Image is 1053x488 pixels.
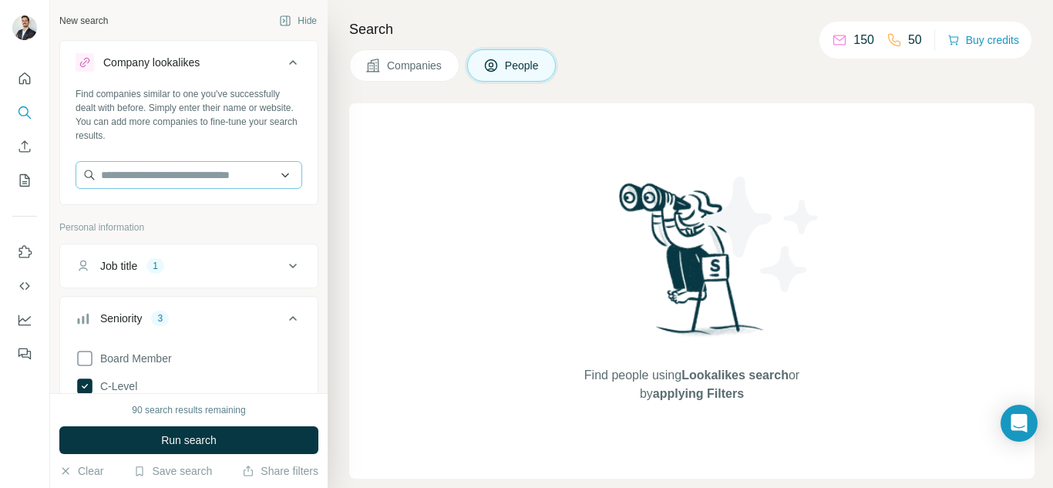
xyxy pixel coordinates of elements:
[151,311,169,325] div: 3
[505,58,540,73] span: People
[12,306,37,334] button: Dashboard
[60,300,318,343] button: Seniority3
[59,463,103,479] button: Clear
[100,311,142,326] div: Seniority
[12,167,37,194] button: My lists
[12,340,37,368] button: Feedback
[12,133,37,160] button: Enrich CSV
[94,351,172,366] span: Board Member
[132,403,245,417] div: 90 search results remaining
[947,29,1019,51] button: Buy credits
[59,14,108,28] div: New search
[387,58,443,73] span: Companies
[12,238,37,266] button: Use Surfe on LinkedIn
[653,387,744,400] span: applying Filters
[692,165,831,304] img: Surfe Illustration - Stars
[12,65,37,93] button: Quick start
[12,15,37,40] img: Avatar
[908,31,922,49] p: 50
[161,432,217,448] span: Run search
[242,463,318,479] button: Share filters
[103,55,200,70] div: Company lookalikes
[94,379,137,394] span: C-Level
[612,179,772,351] img: Surfe Illustration - Woman searching with binoculars
[100,258,137,274] div: Job title
[60,44,318,87] button: Company lookalikes
[76,87,302,143] div: Find companies similar to one you've successfully dealt with before. Simply enter their name or w...
[853,31,874,49] p: 150
[60,247,318,284] button: Job title1
[12,99,37,126] button: Search
[681,369,789,382] span: Lookalikes search
[568,366,815,403] span: Find people using or by
[146,259,164,273] div: 1
[59,426,318,454] button: Run search
[349,19,1034,40] h4: Search
[268,9,328,32] button: Hide
[12,272,37,300] button: Use Surfe API
[59,220,318,234] p: Personal information
[1001,405,1038,442] div: Open Intercom Messenger
[133,463,212,479] button: Save search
